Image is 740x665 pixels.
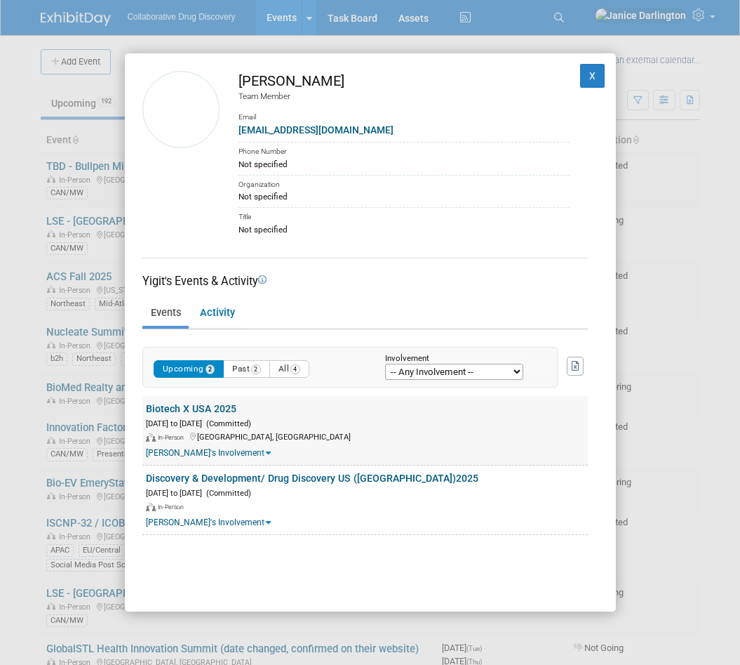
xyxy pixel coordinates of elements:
a: Events [142,301,189,326]
a: Discovery & Development/ Drug Discovery US ([GEOGRAPHIC_DATA])2025 [146,473,478,484]
span: 4 [290,364,300,374]
button: Past2 [223,360,270,378]
div: Phone Number [238,142,570,158]
img: In-Person Event [146,433,156,442]
div: Not specified [238,223,570,236]
span: (Committed) [202,489,251,498]
span: In-Person [158,503,188,511]
div: [GEOGRAPHIC_DATA], [GEOGRAPHIC_DATA] [146,430,588,443]
div: Organization [238,175,570,191]
span: 2 [251,364,261,374]
span: 2 [206,364,215,374]
span: In-Person [158,434,188,441]
div: [DATE] to [DATE] [146,416,588,430]
a: [EMAIL_ADDRESS][DOMAIN_NAME] [238,124,393,136]
div: Team Member [238,91,570,103]
div: Email [238,103,570,123]
div: Not specified [238,158,570,171]
button: Upcoming2 [154,360,224,378]
img: Yigit Kucuk [142,71,220,148]
span: (Committed) [202,419,251,428]
button: All4 [269,360,309,378]
div: Involvement [385,355,537,364]
button: X [580,64,605,88]
a: [PERSON_NAME]'s Involvement [146,448,271,458]
div: Yigit's Events & Activity [142,273,588,289]
img: In-Person Event [146,503,156,511]
div: [DATE] to [DATE] [146,486,588,499]
div: Not specified [238,190,570,203]
a: [PERSON_NAME]'s Involvement [146,518,271,527]
div: Title [238,207,570,223]
div: [PERSON_NAME] [238,71,570,91]
a: Activity [191,301,243,326]
a: Biotech X USA 2025 [146,403,236,414]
